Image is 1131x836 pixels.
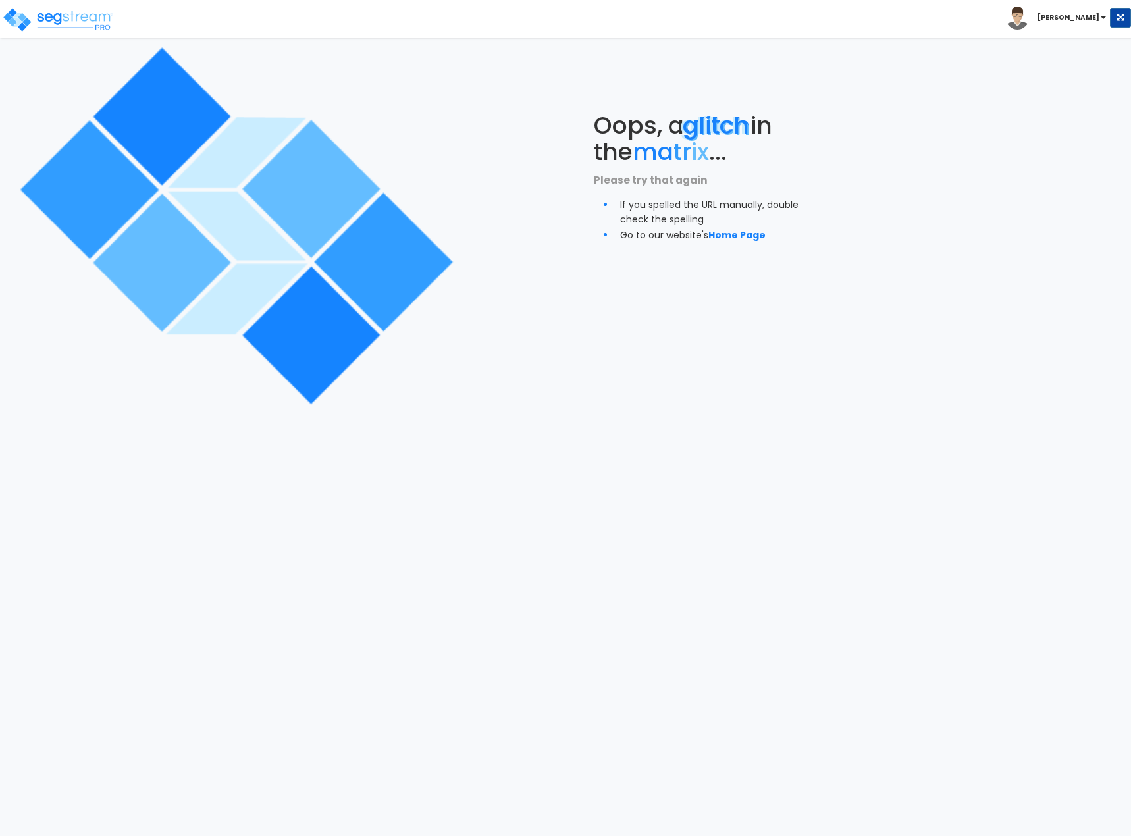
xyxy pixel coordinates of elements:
span: tr [673,135,691,169]
li: If you spelled the URL manually, double check the spelling [620,196,820,226]
span: Oops, a in the ... [594,109,772,169]
b: [PERSON_NAME] [1038,13,1099,22]
img: logo_pro_r.png [2,7,114,33]
span: ma [633,135,673,169]
span: glitch [684,109,750,142]
li: Go to our website's [620,226,820,243]
a: Home Page [708,228,766,242]
img: avatar.png [1006,7,1029,30]
span: ix [691,135,709,169]
p: Please try that again [594,172,820,189]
